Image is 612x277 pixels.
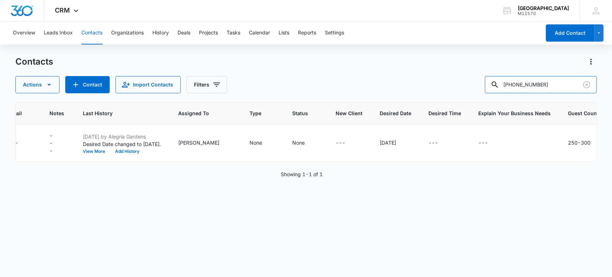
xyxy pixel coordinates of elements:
[380,139,409,147] div: Desired Date - 9/4/2027 - Select to Edit Field
[177,22,190,44] button: Deals
[518,5,569,11] div: account name
[428,139,451,147] div: Desired Time - - Select to Edit Field
[380,139,396,146] div: [DATE]
[83,149,110,154] button: View More
[55,6,70,14] span: CRM
[292,139,305,146] div: None
[478,139,488,147] div: ---
[111,22,144,44] button: Organizations
[325,22,344,44] button: Settings
[13,22,35,44] button: Overview
[199,22,218,44] button: Projects
[178,139,219,146] div: [PERSON_NAME]
[428,109,461,117] span: Desired Time
[110,149,144,154] button: Add History
[518,11,569,16] div: account id
[178,109,222,117] span: Assigned To
[44,22,73,44] button: Leads Inbox
[81,22,103,44] button: Contacts
[546,24,594,42] button: Add Contact
[227,22,240,44] button: Tasks
[250,109,265,117] span: Type
[568,139,603,147] div: Guest Count - 250-300 - Select to Edit Field
[249,22,270,44] button: Calendar
[478,139,501,147] div: Explain Your Business Needs - - Select to Edit Field
[83,109,151,117] span: Last History
[65,76,110,93] button: Add Contact
[478,109,551,117] span: Explain Your Business Needs
[336,109,362,117] span: New Client
[336,139,345,147] div: ---
[178,139,232,147] div: Assigned To - Cynthia Peraza - Select to Edit Field
[568,109,603,117] span: Guest Count
[336,139,358,147] div: New Client - - Select to Edit Field
[83,133,161,140] p: [DATE] by Alegria Gardens
[49,109,66,117] span: Notes
[250,139,275,147] div: Type - None - Select to Edit Field
[152,22,169,44] button: History
[428,139,438,147] div: ---
[292,109,308,117] span: Status
[9,139,31,147] div: Email - - Select to Edit Field
[15,76,60,93] button: Actions
[83,140,161,148] p: Desired Date changed to [DATE].
[581,79,592,90] button: Clear
[485,76,597,93] input: Search Contacts
[568,139,590,146] div: 250-300
[15,56,53,67] h1: Contacts
[49,132,53,154] div: ---
[186,76,227,93] button: Filters
[115,76,181,93] button: Import Contacts
[49,132,66,154] div: Notes - - Select to Edit Field
[298,22,316,44] button: Reports
[380,109,411,117] span: Desired Date
[585,56,597,67] button: Actions
[279,22,289,44] button: Lists
[250,139,262,146] div: None
[292,139,318,147] div: Status - None - Select to Edit Field
[281,170,323,178] p: Showing 1-1 of 1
